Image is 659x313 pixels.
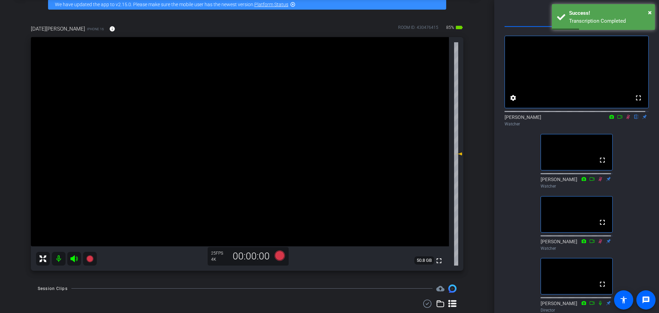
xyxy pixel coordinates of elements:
[228,250,274,262] div: 00:00:00
[436,284,444,293] span: Destinations for your clips
[648,7,652,18] button: Close
[642,296,650,304] mat-icon: message
[414,256,434,265] span: 50.8 GB
[505,114,649,127] div: [PERSON_NAME]
[634,94,643,102] mat-icon: fullscreen
[505,121,649,127] div: Watcher
[569,9,650,17] div: Success!
[445,22,455,33] span: 85%
[598,280,606,288] mat-icon: fullscreen
[109,26,115,32] mat-icon: info
[569,17,650,25] div: Transcription Completed
[435,257,443,265] mat-icon: fullscreen
[509,94,517,102] mat-icon: settings
[541,183,613,189] div: Watcher
[211,257,228,262] div: 4K
[598,218,606,226] mat-icon: fullscreen
[87,26,104,32] span: iPhone 16
[211,250,228,256] div: 25
[541,238,613,251] div: [PERSON_NAME]
[38,285,68,292] div: Session Clips
[398,24,438,34] div: ROOM ID: 430476415
[436,284,444,293] mat-icon: cloud_upload
[31,25,85,33] span: [DATE][PERSON_NAME]
[598,156,606,164] mat-icon: fullscreen
[254,2,288,7] a: Platform Status
[541,176,613,189] div: [PERSON_NAME]
[216,251,223,256] span: FPS
[290,2,296,7] mat-icon: highlight_off
[632,113,640,120] mat-icon: flip
[541,245,613,251] div: Watcher
[620,296,628,304] mat-icon: accessibility
[448,284,456,293] img: Session clips
[455,23,463,32] mat-icon: battery_std
[454,150,462,158] mat-icon: 0 dB
[648,8,652,16] span: ×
